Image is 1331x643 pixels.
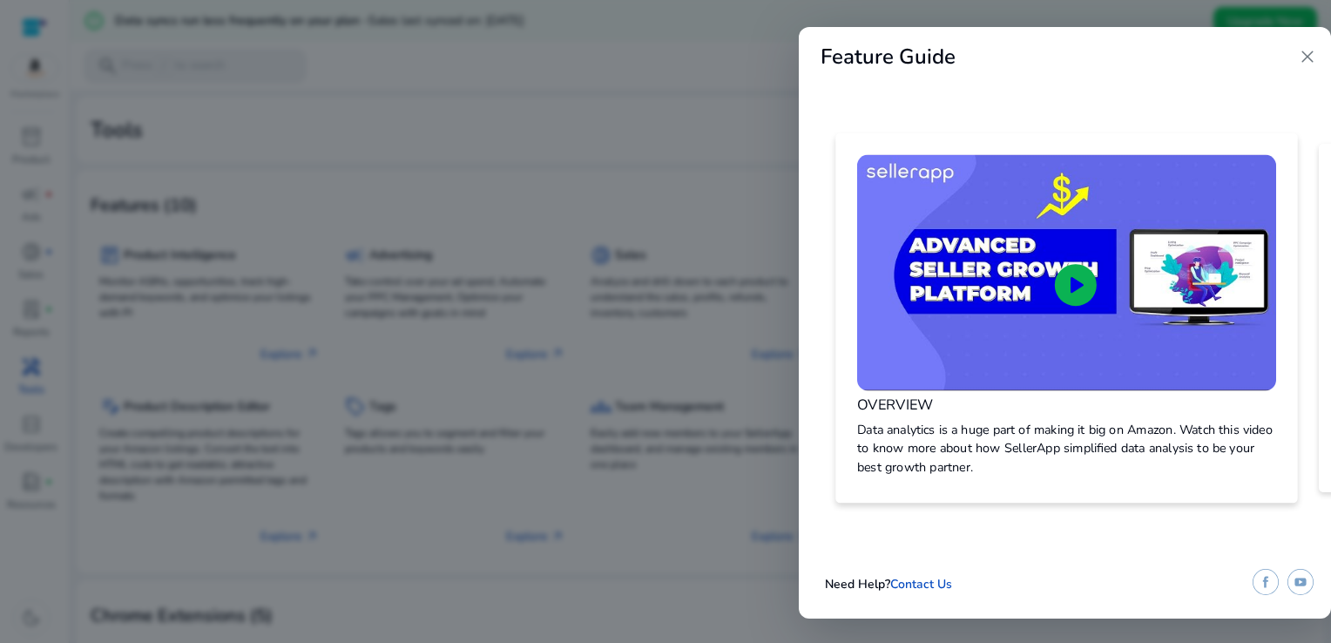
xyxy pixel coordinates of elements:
h5: Need Help? [825,578,952,592]
span: play_circle [1051,260,1101,310]
h4: OVERVIEW [857,396,1276,414]
a: Contact Us [890,576,952,592]
h2: Feature Guide [821,44,956,70]
p: Data analytics is a huge part of making it big on Amazon. Watch this video to know more about how... [857,420,1276,477]
span: close [1297,46,1318,67]
img: sddefault.jpg [857,154,1276,390]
